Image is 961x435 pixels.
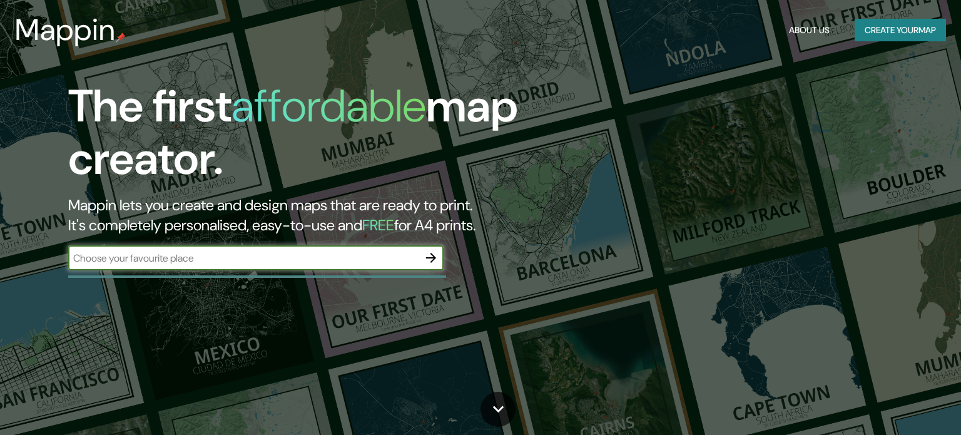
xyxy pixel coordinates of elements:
button: Create yourmap [855,19,946,42]
h3: Mappin [15,13,116,48]
h2: Mappin lets you create and design maps that are ready to print. It's completely personalised, eas... [68,195,549,235]
h1: The first map creator. [68,80,549,195]
input: Choose your favourite place [68,251,419,265]
h1: affordable [231,77,426,135]
h5: FREE [362,215,394,235]
button: About Us [784,19,835,42]
img: mappin-pin [116,33,126,43]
